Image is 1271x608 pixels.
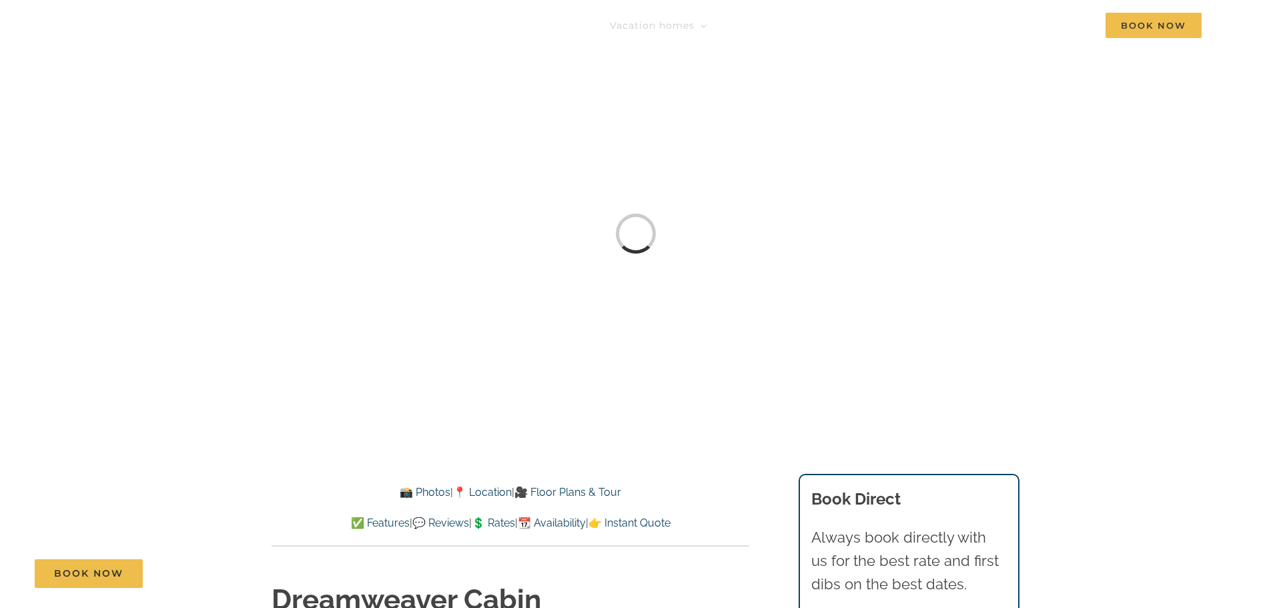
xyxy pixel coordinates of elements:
[412,517,469,529] a: 💬 Reviews
[453,486,512,499] a: 📍 Location
[847,12,929,39] a: Deals & More
[610,21,695,30] span: Vacation homes
[847,21,916,30] span: Deals & More
[1033,12,1076,39] a: Contact
[610,12,1202,39] nav: Main Menu
[35,559,143,588] a: Book Now
[472,517,515,529] a: 💲 Rates
[69,15,296,45] img: Branson Family Retreats Logo
[588,517,671,529] a: 👉 Instant Quote
[811,489,901,509] b: Book Direct
[609,208,661,260] div: Loading...
[737,21,804,30] span: Things to do
[1106,13,1202,38] span: Book Now
[54,568,123,579] span: Book Now
[400,486,450,499] a: 📸 Photos
[272,515,749,532] p: | | | |
[351,517,410,529] a: ✅ Features
[811,526,1006,597] p: Always book directly with us for the best rate and first dibs on the best dates.
[514,486,621,499] a: 🎥 Floor Plans & Tour
[1033,21,1076,30] span: Contact
[959,12,1003,39] a: About
[610,12,707,39] a: Vacation homes
[737,12,817,39] a: Things to do
[959,21,991,30] span: About
[272,484,749,501] p: | |
[518,517,586,529] a: 📆 Availability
